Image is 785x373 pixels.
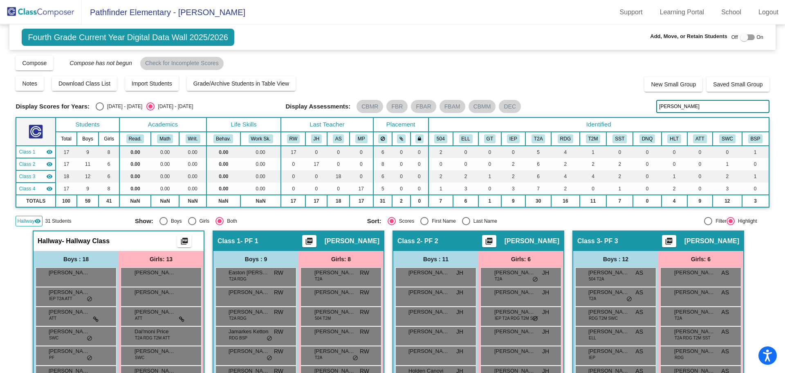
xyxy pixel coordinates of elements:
a: Logout [752,6,785,19]
span: Saved Small Group [713,81,763,88]
span: New Small Group [651,81,696,88]
td: 0.00 [151,146,179,158]
td: 0 [281,170,305,183]
button: Compose [16,56,53,70]
td: 17 [281,195,305,207]
button: DNQ [639,134,655,143]
span: Show: [135,217,153,225]
td: 0 [410,146,428,158]
td: 41 [99,195,119,207]
td: 0 [327,146,350,158]
td: Madelyn Pinney - PF 4 [16,183,56,195]
td: 0 [410,170,428,183]
button: SST [612,134,627,143]
span: Class 2 [19,161,35,168]
td: 17 [305,195,327,207]
td: 0 [453,158,478,170]
td: 0 [327,183,350,195]
span: Fourth Grade Current Year Digital Data Wall 2025/2026 [22,29,234,46]
button: Work Sk. [249,134,273,143]
span: JH [542,269,549,277]
mat-icon: picture_as_pdf [304,237,314,249]
td: 0 [392,170,410,183]
td: 0 [350,158,373,170]
span: [PERSON_NAME] [135,269,175,277]
span: - Hallway Class [62,237,110,245]
td: 11 [580,195,607,207]
td: 18 [327,170,350,183]
span: Class 3 [19,173,35,180]
div: Boys : 11 [393,251,478,267]
td: 0 [281,183,305,195]
td: 1 [428,183,453,195]
span: On [757,34,763,41]
th: Life Skills [206,118,281,132]
button: ELL [459,134,473,143]
td: 8 [99,146,119,158]
td: 0.00 [206,158,240,170]
td: 9 [501,195,525,207]
td: 0 [392,158,410,170]
td: 1 [742,146,769,158]
th: Saw Social Worker or Counselor in 2024-25 school year [713,132,742,146]
div: Boys : 9 [213,251,298,267]
mat-icon: visibility [46,185,53,192]
th: Reading Improvement (2B) at some point in the 2024-25 school year [551,132,579,146]
td: 0 [742,183,769,195]
td: 31 [373,195,392,207]
td: 0.00 [119,146,151,158]
th: Girls [99,132,119,146]
th: Placement [373,118,428,132]
button: RW [287,134,300,143]
td: 0.00 [206,146,240,158]
div: Boys : 18 [34,251,119,267]
span: - PF 1 [240,237,258,245]
span: Class 4 [19,185,35,192]
th: Identified [428,118,769,132]
td: 6 [373,146,392,158]
mat-chip: CBMM [469,100,496,113]
td: NaN [240,195,281,207]
button: Download Class List [52,76,117,91]
span: [PERSON_NAME] [494,269,535,277]
div: Girls: 13 [119,251,204,267]
td: 12 [77,170,99,183]
th: Amanda Smith [327,132,350,146]
th: Tier 2A Reading Intervention at some point in the 2024-25 school year [525,132,551,146]
td: 9 [77,183,99,195]
td: 6 [373,170,392,183]
td: 0.00 [119,158,151,170]
td: 17 [350,195,373,207]
span: Sort: [367,217,381,225]
th: Jessica Holman [305,132,327,146]
th: Madelyn Pinney [350,132,373,146]
mat-radio-group: Select an option [135,217,361,225]
th: Students [56,118,119,132]
td: 6 [99,158,119,170]
td: 6 [453,195,478,207]
button: IEP [507,134,520,143]
span: 31 Students [45,217,71,225]
td: 0.00 [151,170,179,183]
th: Individualized Education Plan (including Speech) [501,132,525,146]
button: Print Students Details [662,235,676,247]
td: 0 [606,146,633,158]
mat-icon: picture_as_pdf [664,237,674,249]
td: 0.00 [151,183,179,195]
td: 2 [428,146,453,158]
td: 3 [501,183,525,195]
button: MP [355,134,368,143]
th: English Language Learner [453,132,478,146]
span: Pathfinder Elementary - [PERSON_NAME] [82,6,245,19]
button: BSP [748,134,763,143]
mat-icon: visibility [46,161,53,167]
span: Class 1 [19,148,35,156]
td: 0.00 [240,158,281,170]
td: TOTALS [16,195,56,207]
button: HLT [667,134,681,143]
button: 504 [434,134,447,143]
td: 0 [687,183,713,195]
span: Import Students [132,80,172,87]
a: Support [613,6,649,19]
td: 1 [606,183,633,195]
